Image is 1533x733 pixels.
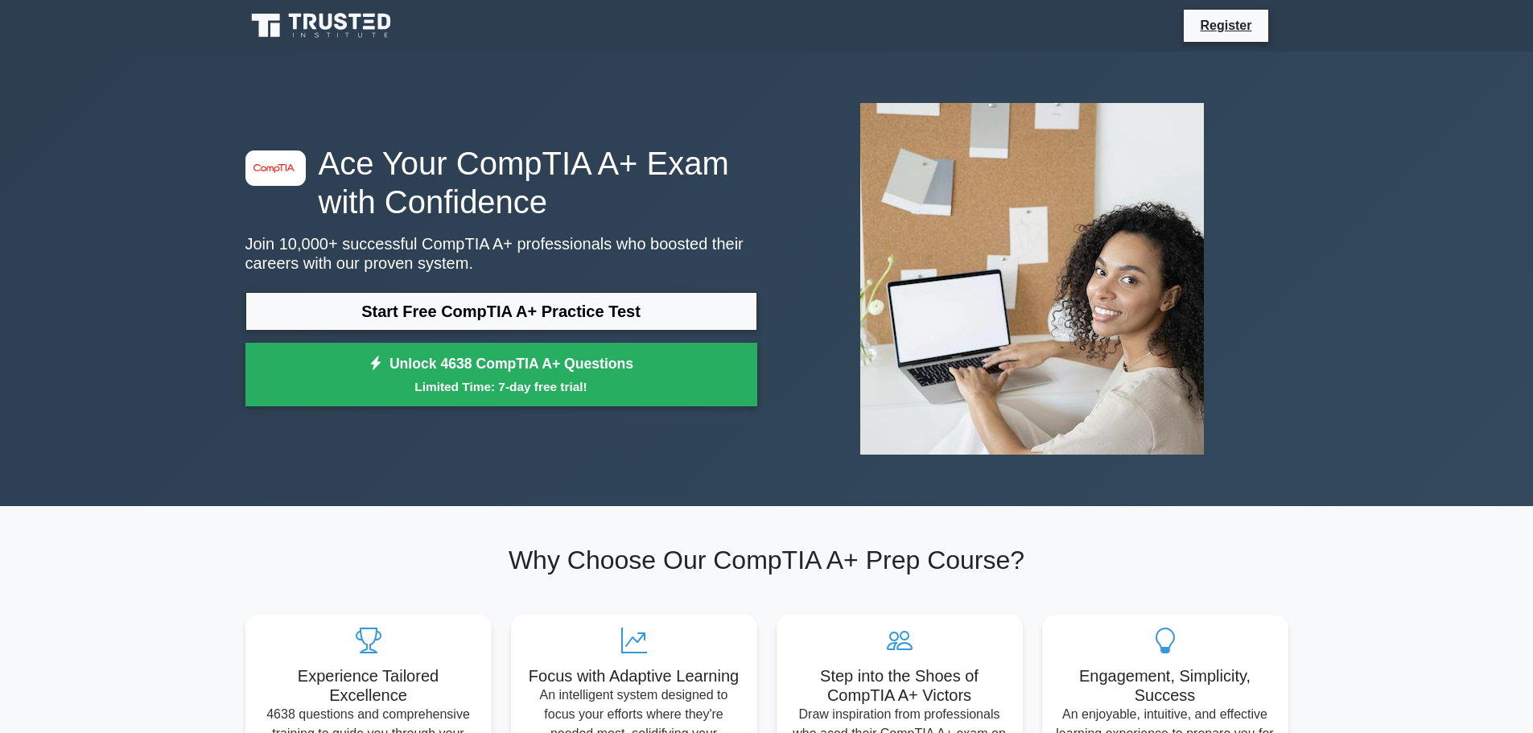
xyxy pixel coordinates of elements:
[245,343,757,407] a: Unlock 4638 CompTIA A+ QuestionsLimited Time: 7-day free trial!
[1055,666,1275,705] h5: Engagement, Simplicity, Success
[524,666,744,686] h5: Focus with Adaptive Learning
[245,545,1288,575] h2: Why Choose Our CompTIA A+ Prep Course?
[266,377,737,396] small: Limited Time: 7-day free trial!
[245,144,757,221] h1: Ace Your CompTIA A+ Exam with Confidence
[789,666,1010,705] h5: Step into the Shoes of CompTIA A+ Victors
[258,666,479,705] h5: Experience Tailored Excellence
[1190,15,1261,35] a: Register
[245,234,757,273] p: Join 10,000+ successful CompTIA A+ professionals who boosted their careers with our proven system.
[245,292,757,331] a: Start Free CompTIA A+ Practice Test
